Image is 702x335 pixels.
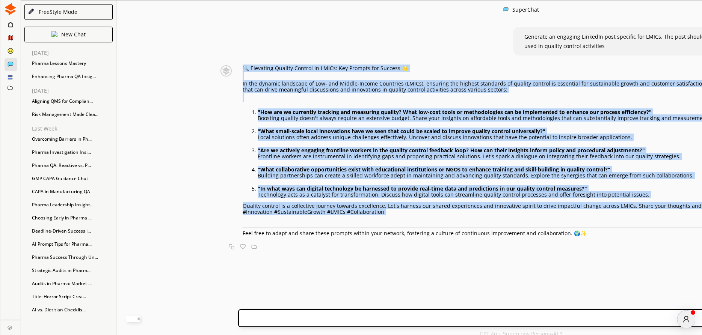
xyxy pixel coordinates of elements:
div: Pharma Leadership Insight... [28,199,116,210]
div: Title: Horror Script Crea... [28,291,116,302]
div: Strategic Audits in Pharm... [28,265,116,276]
strong: "Are we actively engaging frontline workers in the quality control feedback loop? How can their i... [258,147,645,154]
div: Pharma Success Through Un... [28,252,116,263]
img: Close [28,8,35,15]
p: New Chat [61,32,86,38]
div: Audits in Pharma: Market ... [28,278,116,289]
div: Risk Management Made Clea... [28,109,116,120]
div: AI vs. Dietitian Checklis... [28,304,116,315]
img: Close [503,7,509,12]
strong: "In what ways can digital technology be harnessed to provide real-time data and predictions in ou... [258,185,587,192]
a: Close [1,320,20,333]
img: Close [8,325,12,330]
div: Enhancing Pharma QA Insig... [28,71,116,82]
div: CAPA in Manufacturing QA [28,186,116,197]
p: [DATE] [32,88,116,94]
div: Overcoming Barriers in Ph... [28,134,116,145]
img: Save [251,244,257,249]
p: Last Week [32,126,116,132]
div: Pharma Lessons Mastery [28,58,116,69]
strong: "What collaborative opportunities exist with educational institutions or NGOs to enhance training... [258,166,610,173]
img: Close [4,3,17,15]
div: FreeStyle Mode [36,9,77,15]
div: Pharma Investigation Insi... [28,147,116,158]
div: Deadline-Driven Success i... [28,225,116,237]
img: Copy [229,244,234,249]
div: atlas-message-author-avatar [677,310,695,328]
img: Favorite [240,244,246,249]
div: AI Prompt Tips for Pharma... [28,239,116,250]
div: Pharma QA: Reactive vs. P... [28,160,116,171]
strong: "How are we currently tracking and measuring quality? What low-cost tools or methodologies can be... [258,108,652,116]
div: SuperChat [512,7,539,13]
img: Close [213,65,239,77]
img: Close [51,31,57,37]
strong: "What small-scale local innovations have we seen that could be scaled to improve quality control ... [258,128,545,135]
p: [DATE] [32,50,116,56]
div: GMP CAPA Guidance Chat [28,173,116,184]
div: Choosing Early in Pharma ... [28,212,116,224]
div: Aligning QMS for Complian... [28,96,116,107]
button: atlas-launcher [677,310,695,328]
